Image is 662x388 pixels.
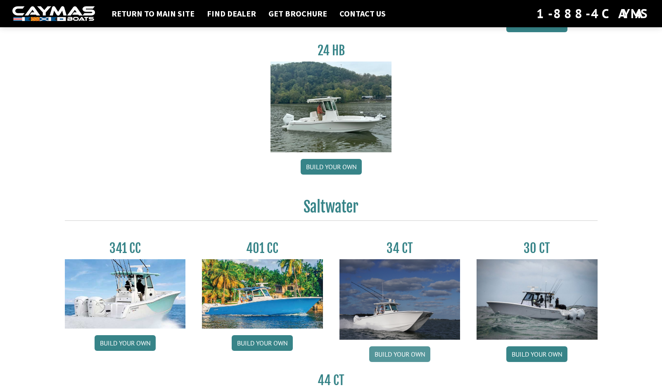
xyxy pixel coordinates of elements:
[477,241,598,256] h3: 30 CT
[12,6,95,21] img: white-logo-c9c8dbefe5ff5ceceb0f0178aa75bf4bb51f6bca0971e226c86eb53dfe498488.png
[536,5,650,23] div: 1-888-4CAYMAS
[264,8,331,19] a: Get Brochure
[95,335,156,351] a: Build your own
[369,346,430,362] a: Build your own
[339,259,460,340] img: Caymas_34_CT_pic_1.jpg
[202,259,323,329] img: 401CC_thumb.pg.jpg
[506,346,567,362] a: Build your own
[202,241,323,256] h3: 401 CC
[107,8,199,19] a: Return to main site
[232,335,293,351] a: Build your own
[301,159,362,175] a: Build your own
[65,259,186,329] img: 341CC-thumbjpg.jpg
[335,8,390,19] a: Contact Us
[477,259,598,340] img: 30_CT_photo_shoot_for_caymas_connect.jpg
[270,373,392,388] h3: 44 CT
[203,8,260,19] a: Find Dealer
[65,241,186,256] h3: 341 CC
[270,62,392,152] img: 24_HB_thumbnail.jpg
[65,198,598,221] h2: Saltwater
[339,241,460,256] h3: 34 CT
[270,43,392,58] h3: 24 HB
